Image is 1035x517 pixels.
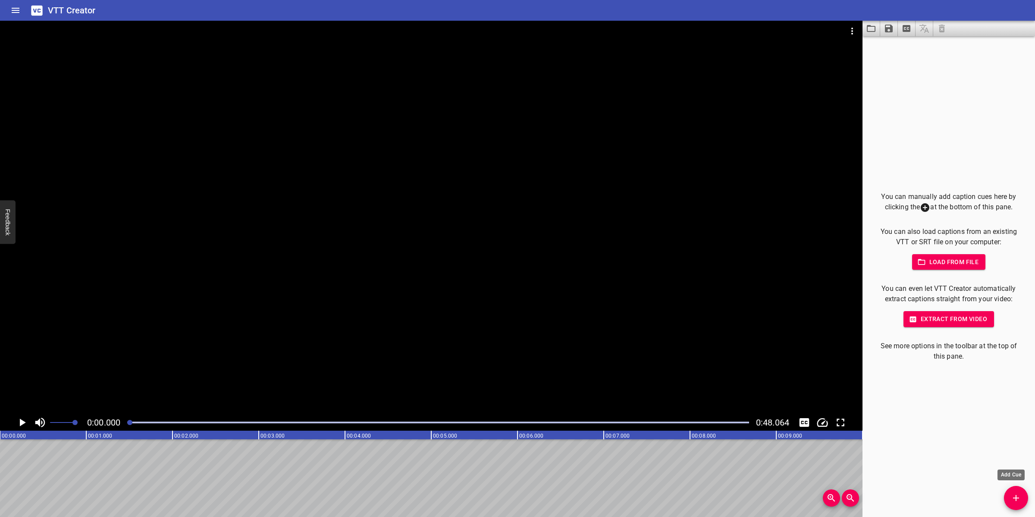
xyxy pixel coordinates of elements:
text: 00:00.000 [2,433,26,439]
button: Toggle fullscreen [832,414,849,431]
span: Extract from video [910,314,987,325]
button: Toggle captions [796,414,812,431]
button: Extract from video [903,311,994,327]
text: 00:01.000 [88,433,112,439]
button: Add Cue [1004,486,1028,510]
text: 00:02.000 [174,433,198,439]
button: Change Playback Speed [814,414,831,431]
div: Playback Speed [814,414,831,431]
p: See more options in the toolbar at the top of this pane. [876,341,1021,362]
span: Current Time [87,417,120,428]
svg: Save captions to file [884,23,894,34]
button: Zoom Out [842,489,859,507]
span: Add some captions below, then you can translate them. [916,21,933,36]
p: You can also load captions from an existing VTT or SRT file on your computer: [876,227,1021,247]
svg: Load captions from file [866,23,876,34]
span: Load from file [919,257,979,268]
button: Toggle mute [32,414,48,431]
p: You can manually add caption cues here by clicking the at the bottom of this pane. [876,192,1021,213]
text: 00:08.000 [692,433,716,439]
button: Save captions to file [880,21,898,36]
svg: Extract captions from video [901,23,912,34]
p: You can even let VTT Creator automatically extract captions straight from your video: [876,284,1021,304]
div: Play progress [127,422,749,423]
button: Play/Pause [14,414,30,431]
span: Set video volume [72,420,78,425]
h6: VTT Creator [48,3,96,17]
text: 00:07.000 [605,433,630,439]
div: Hide/Show Captions [796,414,812,431]
text: 00:06.000 [519,433,543,439]
button: Video Options [842,21,862,41]
text: 00:04.000 [347,433,371,439]
text: 00:09.000 [778,433,802,439]
button: Load captions from file [862,21,880,36]
button: Load from file [912,254,986,270]
span: Video Duration [756,417,789,428]
button: Zoom In [823,489,840,507]
text: 00:03.000 [260,433,285,439]
button: Extract captions from video [898,21,916,36]
text: 00:05.000 [433,433,457,439]
div: Toggle Full Screen [832,414,849,431]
